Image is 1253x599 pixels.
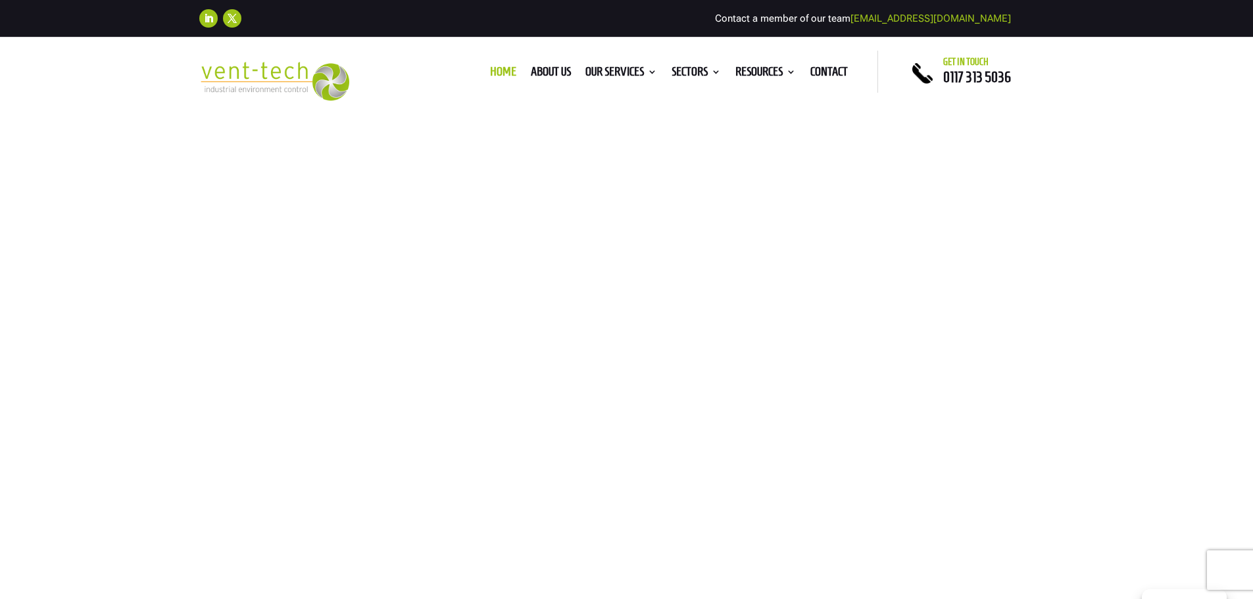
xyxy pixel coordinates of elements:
[531,67,571,82] a: About us
[943,57,989,67] span: Get in touch
[715,12,1011,24] span: Contact a member of our team
[585,67,657,82] a: Our Services
[199,9,218,28] a: Follow on LinkedIn
[672,67,721,82] a: Sectors
[810,67,848,82] a: Contact
[490,67,516,82] a: Home
[199,62,350,101] img: 2023-09-27T08_35_16.549ZVENT-TECH---Clear-background
[735,67,796,82] a: Resources
[943,69,1011,85] a: 0117 313 5036
[850,12,1011,24] a: [EMAIL_ADDRESS][DOMAIN_NAME]
[223,9,241,28] a: Follow on X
